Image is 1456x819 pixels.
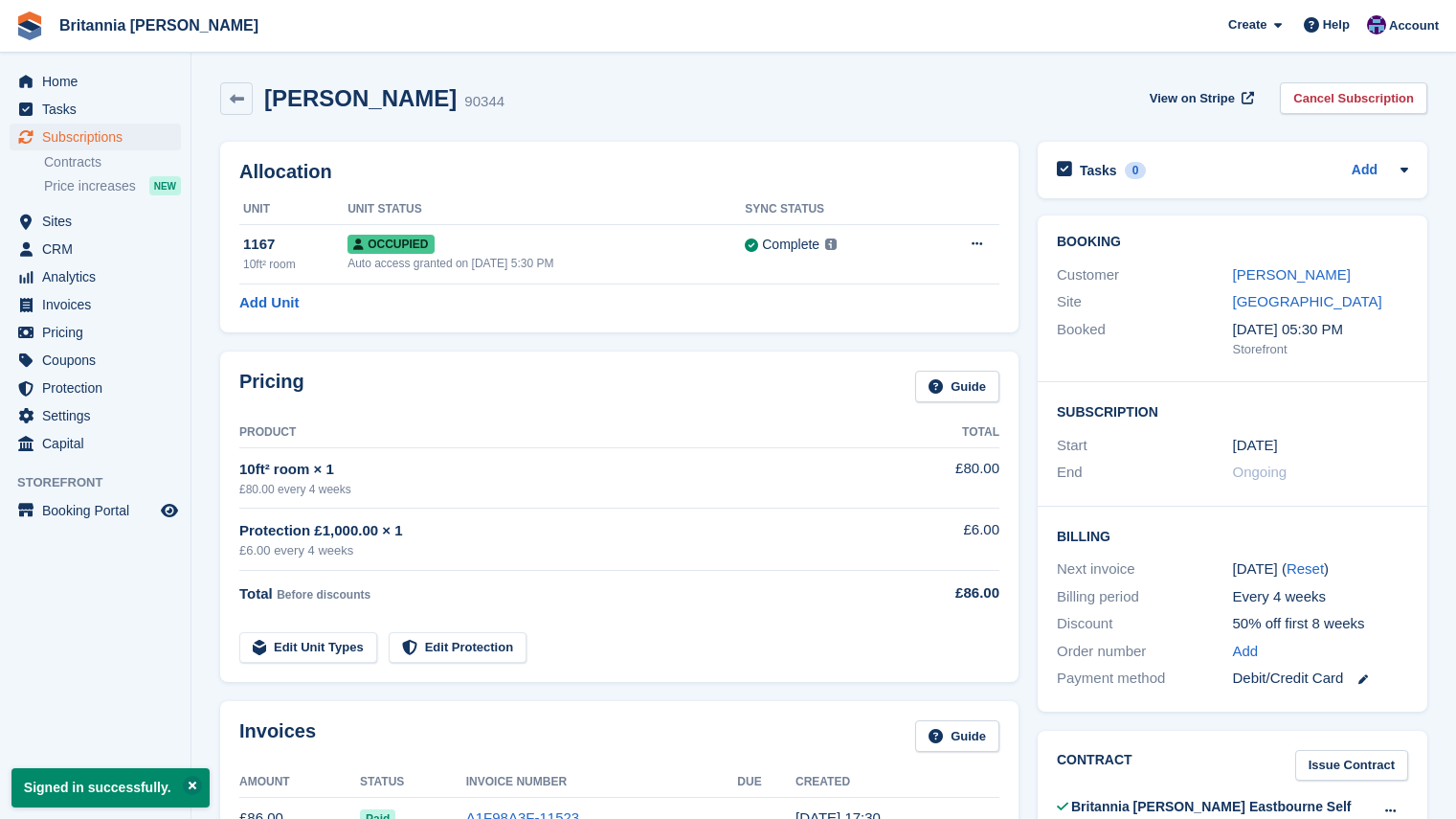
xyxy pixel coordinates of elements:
a: Edit Protection [389,632,526,664]
span: Ongoing [1233,464,1288,480]
a: menu [10,291,181,318]
span: Home [42,68,157,95]
a: Edit Unit Types [239,632,377,664]
div: Discount [1057,613,1233,635]
span: Price increases [44,177,136,195]
span: Capital [42,430,157,457]
h2: Subscription [1057,401,1408,421]
span: Invoices [42,291,157,318]
div: Complete [762,235,819,255]
span: Subscriptions [42,124,157,150]
th: Invoice Number [466,767,738,798]
div: 50% off first 8 weeks [1233,613,1409,635]
h2: Billing [1057,526,1408,545]
span: Sites [42,208,157,235]
div: Order number [1057,641,1233,663]
h2: Booking [1057,235,1408,250]
th: Unit [239,194,347,225]
div: End [1057,462,1233,484]
div: Debit/Credit Card [1233,668,1409,690]
div: Customer [1057,264,1233,286]
span: Pricing [42,319,157,346]
h2: Allocation [239,161,999,183]
span: Storefront [17,473,190,492]
span: Help [1323,15,1350,34]
div: 1167 [243,234,347,256]
span: CRM [42,236,157,262]
div: Start [1057,435,1233,457]
a: Issue Contract [1295,750,1408,782]
span: View on Stripe [1150,89,1235,108]
a: Add [1233,641,1259,663]
th: Total [899,418,999,448]
span: Tasks [42,96,157,123]
div: Site [1057,291,1233,313]
a: Britannia [PERSON_NAME] [52,10,266,41]
img: stora-icon-8386f47178a22dfd0bd8f6a31ec36ba5ce8667c1dd55bd0f319d3a0aa187defe.svg [15,11,44,40]
a: [PERSON_NAME] [1233,266,1351,283]
a: menu [10,430,181,457]
div: 10ft² room [243,256,347,273]
a: [GEOGRAPHIC_DATA] [1233,293,1382,309]
div: Billing period [1057,586,1233,608]
img: icon-info-grey-7440780725fd019a000dd9b08b2336e03edf1995a4989e88bcd33f0948082b44.svg [825,239,837,250]
a: Cancel Subscription [1280,82,1427,114]
time: 2025-06-11 00:00:00 UTC [1233,435,1278,457]
a: Reset [1287,560,1324,577]
a: View on Stripe [1142,82,1258,114]
span: Coupons [42,347,157,374]
a: Add [1352,160,1378,182]
span: Total [239,585,273,602]
th: Created [795,767,999,798]
div: 0 [1125,162,1147,179]
h2: Invoices [239,720,316,752]
div: £86.00 [899,582,999,604]
a: menu [10,96,181,123]
div: Protection £1,000.00 × 1 [239,520,899,542]
th: Status [360,767,466,798]
a: menu [10,236,181,262]
a: menu [10,263,181,290]
h2: [PERSON_NAME] [264,85,457,111]
a: menu [10,208,181,235]
h2: Contract [1057,750,1132,782]
div: [DATE] ( ) [1233,558,1409,580]
a: menu [10,375,181,401]
div: 10ft² room × 1 [239,459,899,481]
span: Account [1389,16,1439,35]
th: Unit Status [347,194,745,225]
div: NEW [149,176,181,195]
span: Create [1228,15,1266,34]
div: Booked [1057,319,1233,359]
h2: Tasks [1080,162,1117,179]
img: Becca Clark [1367,15,1386,34]
a: Add Unit [239,292,299,314]
a: Price increases NEW [44,175,181,196]
th: Due [737,767,795,798]
div: [DATE] 05:30 PM [1233,319,1409,341]
div: Payment method [1057,668,1233,690]
a: menu [10,124,181,150]
a: menu [10,402,181,429]
span: Before discounts [277,588,370,602]
p: Signed in successfully. [11,768,210,808]
a: Guide [915,720,999,752]
div: Every 4 weeks [1233,586,1409,608]
span: Occupied [347,235,434,254]
a: menu [10,68,181,95]
div: Auto access granted on [DATE] 5:30 PM [347,255,745,272]
div: £80.00 every 4 weeks [239,481,899,498]
a: menu [10,347,181,374]
a: menu [10,497,181,524]
div: £6.00 every 4 weeks [239,541,899,560]
div: Storefront [1233,340,1409,359]
span: Settings [42,402,157,429]
div: Next invoice [1057,558,1233,580]
a: menu [10,319,181,346]
td: £80.00 [899,447,999,508]
th: Product [239,418,899,448]
div: 90344 [464,91,504,113]
th: Sync Status [745,194,922,225]
span: Protection [42,375,157,401]
span: Booking Portal [42,497,157,524]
